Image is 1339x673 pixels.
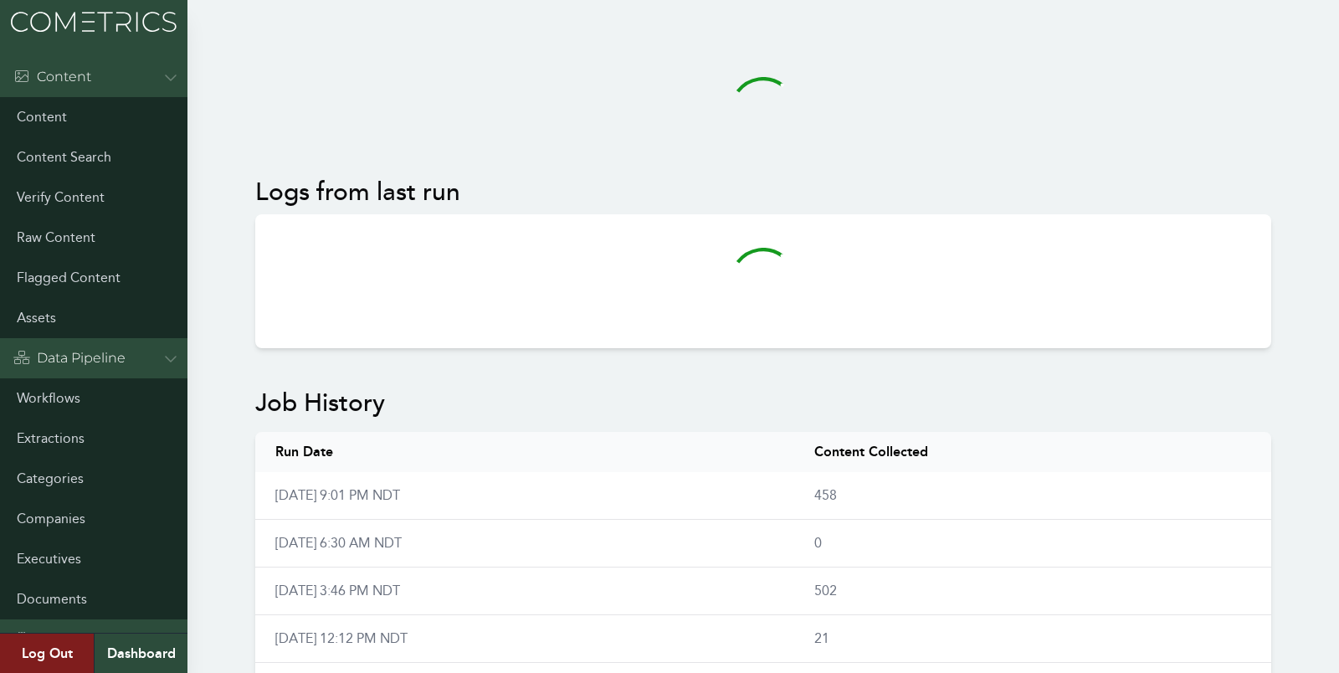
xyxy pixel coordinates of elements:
th: Content Collected [794,432,1271,472]
h2: Job History [255,388,1270,419]
a: [DATE] 9:01 PM NDT [275,487,400,503]
th: Run Date [255,432,794,472]
td: 0 [794,520,1271,568]
svg: audio-loading [730,248,797,315]
td: 502 [794,568,1271,615]
a: [DATE] 12:12 PM NDT [275,630,408,646]
a: Dashboard [94,634,187,673]
svg: audio-loading [730,77,797,144]
a: [DATE] 3:46 PM NDT [275,583,400,599]
td: 458 [794,472,1271,520]
h2: Logs from last run [255,177,1270,208]
td: 21 [794,615,1271,663]
a: [DATE] 6:30 AM NDT [275,535,402,551]
div: Content [13,67,91,87]
div: Data Pipeline [13,348,126,368]
div: Admin [13,629,82,650]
